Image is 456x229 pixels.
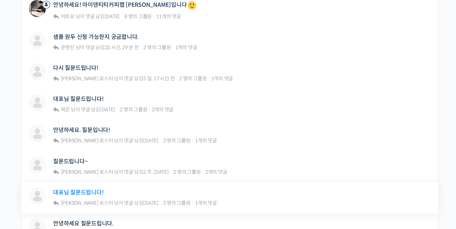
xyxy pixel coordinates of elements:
[61,137,113,144] span: [PERSON_NAME] 로스터
[60,169,169,175] span: 님이 댓글 남김
[120,106,147,113] span: 2 명의 그룹원
[179,75,207,82] span: 2 명의 그룹원
[61,106,70,113] span: 짜온
[60,13,74,20] a: 아트모
[153,13,155,20] span: ·
[61,169,113,175] span: [PERSON_NAME] 로스터
[148,106,151,113] span: ·
[60,75,113,82] a: [PERSON_NAME] 로스터
[172,44,174,51] span: ·
[124,13,152,20] span: 8 명의 그룹원
[60,44,139,51] span: 님이 댓글 남김
[53,158,88,165] a: 질문드립니다~
[163,200,191,206] span: 2 명의 그룹원
[143,200,159,206] a: [DATE]
[175,44,197,51] span: 1개의 댓글
[60,137,159,144] span: 님이 댓글 남김
[195,137,217,144] span: 1개의 댓글
[53,96,103,102] a: 대표님 질문드립니다!
[60,13,120,20] span: 님이 댓글 남김
[173,169,201,175] span: 2 명의 그룹원
[143,169,169,175] a: 2 주, [DATE]
[61,13,74,20] span: 아트모
[60,44,74,51] a: 운영진
[211,75,233,82] span: 1개의 댓글
[202,169,204,175] span: ·
[192,137,194,144] span: ·
[60,75,175,82] span: 님이 댓글 남김
[22,180,27,186] span: 홈
[143,75,175,82] a: 5 일, 17 시간 전
[188,1,196,10] img: 🙂
[53,189,103,196] a: 대표님 질문드립니다!
[105,13,120,20] a: [DATE]
[208,75,210,82] span: ·
[92,170,137,188] a: 설정
[53,65,98,71] a: 다시 질문드립니다!
[60,106,70,113] a: 짜온
[192,200,194,206] span: ·
[143,137,159,144] a: [DATE]
[61,44,74,51] span: 운영진
[61,75,113,82] span: [PERSON_NAME] 로스터
[152,106,174,113] span: 2개의 댓글
[195,200,217,206] span: 1개의 댓글
[65,181,74,187] span: 대화
[61,200,113,206] span: [PERSON_NAME] 로스터
[53,34,139,40] a: 샘플 원두 신청 가능한지 궁금합니다.
[110,180,119,186] span: 설정
[143,44,171,51] span: 2 명의 그룹원
[60,106,115,113] span: 님이 댓글 남김
[47,170,92,188] a: 대화
[163,137,191,144] span: 2 명의 그룹원
[60,169,113,175] a: [PERSON_NAME] 로스터
[60,137,113,144] a: [PERSON_NAME] 로스터
[156,13,181,20] span: 11개의 댓글
[2,170,47,188] a: 홈
[53,127,110,133] a: 안녕하세요. 질문입니다!
[53,220,114,227] a: 안녕하세요 질문드립니다.
[60,200,113,206] a: [PERSON_NAME] 로스터
[105,44,139,51] a: 22 시간, 29 분 전
[100,106,115,113] a: [DATE]
[205,169,227,175] span: 2개의 댓글
[60,200,159,206] span: 님이 댓글 남김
